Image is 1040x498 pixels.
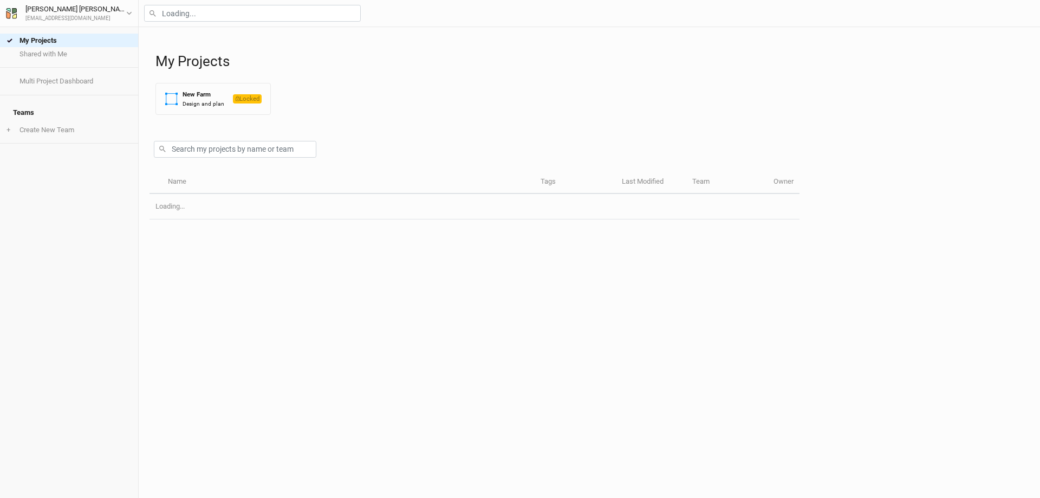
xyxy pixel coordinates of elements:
button: [PERSON_NAME] [PERSON_NAME][EMAIL_ADDRESS][DOMAIN_NAME] [5,3,133,23]
div: [PERSON_NAME] [PERSON_NAME] [25,4,126,15]
th: Owner [768,171,799,194]
span: + [6,126,10,134]
h1: My Projects [155,53,1029,70]
th: Name [161,171,534,194]
input: Search my projects by name or team [154,141,316,158]
span: Locked [233,94,262,104]
input: Loading... [144,5,361,22]
h4: Teams [6,102,132,124]
td: Loading... [149,194,799,219]
div: New Farm [183,90,224,99]
button: New FarmDesign and planLocked [155,83,271,115]
div: [EMAIL_ADDRESS][DOMAIN_NAME] [25,15,126,23]
th: Team [686,171,768,194]
th: Tags [535,171,616,194]
th: Last Modified [616,171,686,194]
div: Design and plan [183,100,224,108]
